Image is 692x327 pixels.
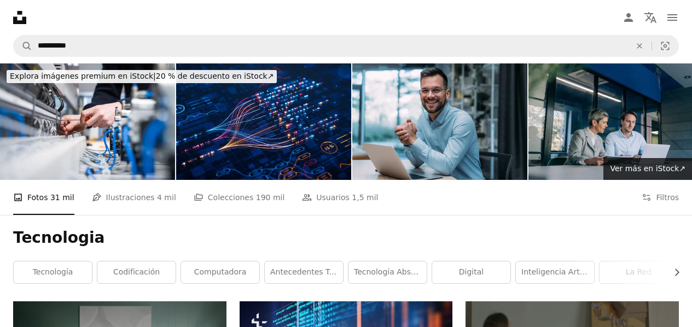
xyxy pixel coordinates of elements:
[13,11,26,24] a: Inicio — Unsplash
[256,191,285,203] span: 190 mil
[13,228,679,248] h1: Tecnologia
[265,261,343,283] a: Antecedentes tecnológicos
[352,191,378,203] span: 1,5 mil
[603,158,692,180] a: Ver más en iStock↗
[302,180,378,215] a: Usuarios 1,5 mil
[352,63,527,180] img: Successful businessman in modern office working on laptop.
[652,36,678,56] button: Búsqueda visual
[610,164,685,173] span: Ver más en iStock ↗
[627,36,652,56] button: Borrar
[667,261,679,283] button: desplazar lista a la derecha
[14,36,32,56] button: Buscar en Unsplash
[13,35,679,57] form: Encuentra imágenes en todo el sitio
[176,63,351,180] img: La IA impulsa el análisis de big data y los flujos de trabajo de automatización, mostrando redes ...
[14,261,92,283] a: tecnología
[10,72,156,80] span: Explora imágenes premium en iStock |
[92,180,176,215] a: Ilustraciones 4 mil
[516,261,594,283] a: inteligencia artificial
[97,261,176,283] a: codificación
[600,261,678,283] a: la red
[181,261,259,283] a: computadora
[10,72,274,80] span: 20 % de descuento en iStock ↗
[618,7,639,28] a: Iniciar sesión / Registrarse
[348,261,427,283] a: Tecnología Abstract
[639,7,661,28] button: Idioma
[642,180,679,215] button: Filtros
[432,261,510,283] a: digital
[157,191,176,203] span: 4 mil
[661,7,683,28] button: Menú
[194,180,285,215] a: Colecciones 190 mil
